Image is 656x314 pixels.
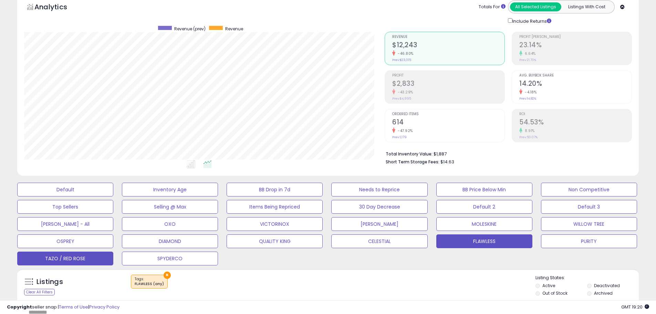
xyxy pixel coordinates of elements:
button: 30 Day Decrease [331,200,427,214]
strong: Copyright [7,304,32,310]
button: × [164,272,171,279]
b: Total Inventory Value: [386,151,433,157]
label: Deactivated [594,283,620,288]
button: WILLOW TREE [541,217,637,231]
button: TAZO / RED ROSE [17,252,113,265]
button: CELESTIAL [331,234,427,248]
button: QUALITY KING [227,234,323,248]
li: $1,887 [386,149,627,158]
h2: 54.53% [519,118,632,128]
small: -43.29% [395,90,413,95]
h5: Listings [37,277,63,287]
h2: $2,833 [392,80,504,89]
button: All Selected Listings [510,2,561,11]
h2: 14.20% [519,80,632,89]
span: Profit [PERSON_NAME] [519,35,632,39]
button: OSPREY [17,234,113,248]
button: MOLESKINE [436,217,532,231]
button: BB Price Below Min [436,183,532,196]
small: -47.92% [395,128,413,133]
button: Selling @ Max [122,200,218,214]
p: Listing States: [535,275,639,281]
div: Include Returns [503,17,560,25]
h2: $12,243 [392,41,504,50]
button: VICTORINOX [227,217,323,231]
small: Prev: 21.70% [519,58,536,62]
small: -46.80% [395,51,414,56]
span: Revenue [225,26,243,32]
a: Terms of Use [59,304,88,310]
label: Out of Stock [542,290,568,296]
h2: 23.14% [519,41,632,50]
button: Listings With Cost [561,2,612,11]
button: Default 2 [436,200,532,214]
h2: 614 [392,118,504,128]
b: Short Term Storage Fees: [386,159,439,165]
button: [PERSON_NAME] - All [17,217,113,231]
button: Top Sellers [17,200,113,214]
small: Prev: $23,015 [392,58,411,62]
span: $14.63 [440,159,454,165]
button: Items Being Repriced [227,200,323,214]
button: FLAWLESS [436,234,532,248]
small: 6.64% [522,51,536,56]
button: Needs to Reprice [331,183,427,196]
span: Avg. Buybox Share [519,74,632,78]
button: PURITY [541,234,637,248]
div: FLAWLESS (any) [135,282,164,286]
small: Prev: 50.07% [519,135,538,139]
button: OXO [122,217,218,231]
span: Ordered Items [392,112,504,116]
label: Active [542,283,555,288]
a: Privacy Policy [89,304,119,310]
small: -4.18% [522,90,537,95]
span: ROI [519,112,632,116]
button: Default [17,183,113,196]
h5: Analytics [34,2,81,13]
span: Tags : [135,276,164,287]
small: Prev: 14.82% [519,97,536,101]
button: Default 3 [541,200,637,214]
button: [PERSON_NAME] [331,217,427,231]
span: Profit [392,74,504,78]
div: Totals For [479,4,506,10]
button: BB Drop in 7d [227,183,323,196]
small: 8.91% [522,128,535,133]
div: seller snap | | [7,304,119,311]
button: Inventory Age [122,183,218,196]
button: SPYDERCO [122,252,218,265]
button: Non Competitive [541,183,637,196]
small: Prev: $4,995 [392,97,411,101]
div: Clear All Filters [24,289,55,295]
small: Prev: 1,179 [392,135,407,139]
span: Revenue [392,35,504,39]
span: Revenue (prev) [174,26,206,32]
span: 2025-10-6 19:20 GMT [621,304,649,310]
label: Archived [594,290,613,296]
button: DIAMOND [122,234,218,248]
